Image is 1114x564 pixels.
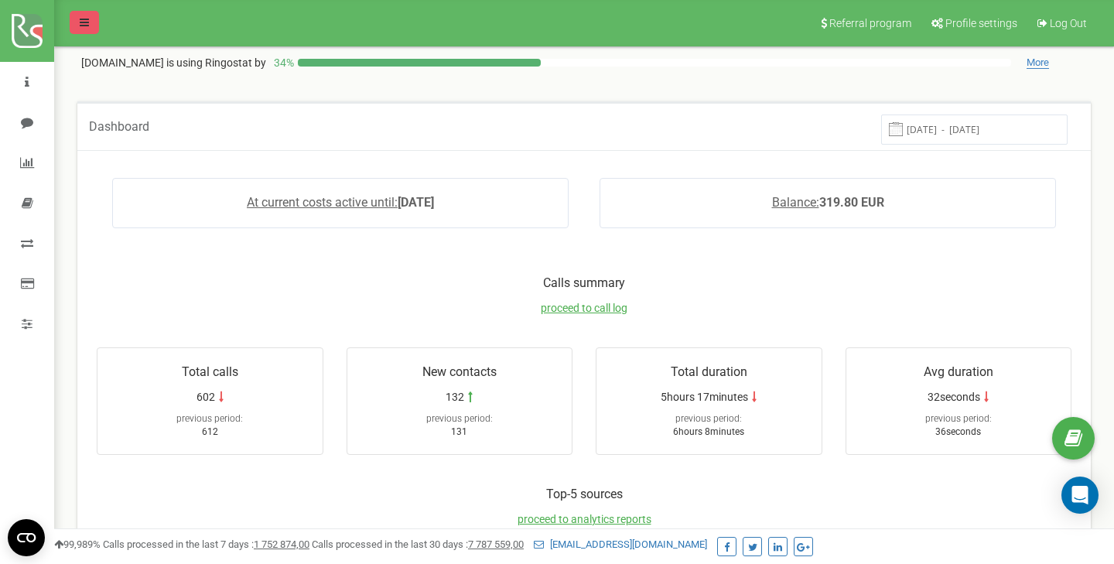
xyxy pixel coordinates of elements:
[673,426,744,437] span: 6hours 8minutes
[772,195,819,210] span: Balance:
[196,389,215,405] span: 602
[422,364,497,379] span: New contacts
[12,14,43,48] img: ringostat logo
[202,426,218,437] span: 612
[247,195,434,210] a: At current costs active until:[DATE]
[928,389,980,405] span: 32seconds
[247,195,398,210] span: At current costs active until:
[468,538,524,550] u: 7 787 559,00
[54,538,101,550] span: 99,989%
[661,389,748,405] span: 5hours 17minutes
[945,17,1017,29] span: Profile settings
[176,413,243,424] span: previous period:
[182,364,238,379] span: Total calls
[518,513,651,525] a: proceed to analytics reports
[312,538,524,550] span: Calls processed in the last 30 days :
[829,17,911,29] span: Referral program
[254,538,309,550] u: 1 752 874,00
[103,538,309,550] span: Calls processed in the last 7 days :
[266,55,298,70] p: 34 %
[89,119,149,134] span: Dashboard
[166,56,266,69] span: is using Ringostat by
[446,389,464,405] span: 132
[1027,56,1049,69] span: More
[543,275,625,290] span: Calls summary
[426,413,493,424] span: previous period:
[924,364,993,379] span: Avg duration
[541,302,627,314] a: proceed to call log
[1050,17,1087,29] span: Log Out
[546,487,623,501] span: Top-5 sources
[1061,477,1099,514] div: Open Intercom Messenger
[671,364,747,379] span: Total duration
[675,413,742,424] span: previous period:
[81,55,266,70] p: [DOMAIN_NAME]
[8,519,45,556] button: Open CMP widget
[935,426,981,437] span: 36seconds
[925,413,992,424] span: previous period:
[451,426,467,437] span: 131
[772,195,884,210] a: Balance:319.80 EUR
[534,538,707,550] a: [EMAIL_ADDRESS][DOMAIN_NAME]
